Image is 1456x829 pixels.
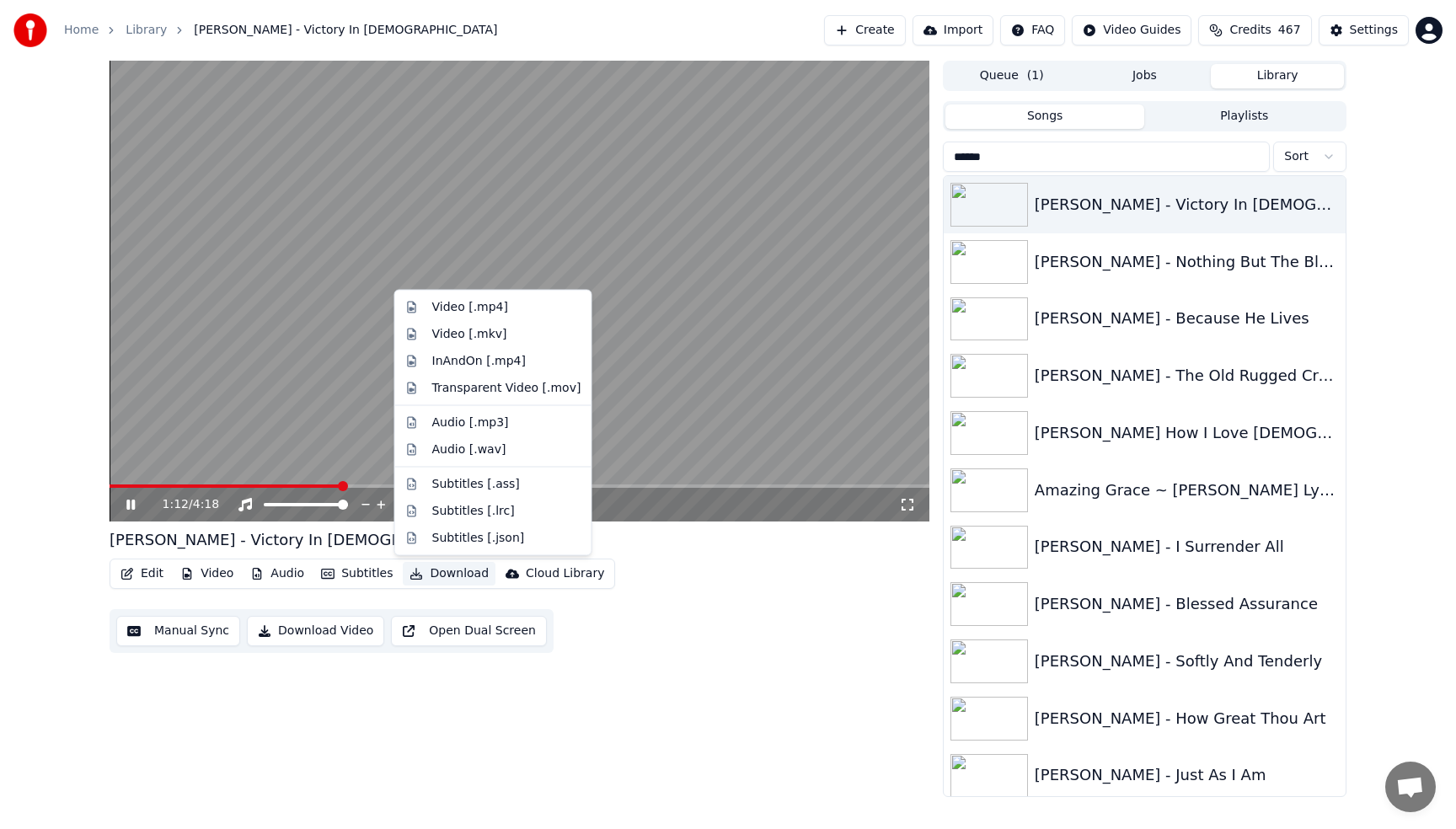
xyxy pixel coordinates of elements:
[1027,67,1044,84] span: ( 1 )
[1229,22,1271,39] span: Credits
[432,352,527,369] div: InAndOn [.mp4]
[824,15,906,45] button: Create
[126,22,167,39] a: Library
[1035,193,1339,217] div: [PERSON_NAME] - Victory In [DEMOGRAPHIC_DATA]
[913,15,993,45] button: Import
[432,475,520,492] div: Subtitles [.ass]
[1198,15,1311,45] button: Credits467
[193,496,219,513] span: 4:18
[174,562,240,586] button: Video
[1035,479,1339,502] div: Amazing Grace ~ [PERSON_NAME] Lyrics
[1035,592,1339,616] div: [PERSON_NAME] - Blessed Assurance
[1035,763,1339,787] div: [PERSON_NAME] - Just As I Am
[163,496,189,513] span: 1:12
[314,562,399,586] button: Subtitles
[432,502,515,519] div: Subtitles [.lrc]
[1278,22,1301,39] span: 467
[13,13,47,47] img: youka
[432,529,525,546] div: Subtitles [.json]
[163,496,203,513] div: /
[1035,650,1339,673] div: [PERSON_NAME] - Softly And Tenderly
[1035,307,1339,330] div: [PERSON_NAME] - Because He Lives
[64,22,498,39] nav: breadcrumb
[1035,250,1339,274] div: [PERSON_NAME] - Nothing But The Blood Of [DEMOGRAPHIC_DATA]
[1144,104,1344,129] button: Playlists
[194,22,497,39] span: [PERSON_NAME] - Victory In [DEMOGRAPHIC_DATA]
[110,528,500,552] div: [PERSON_NAME] - Victory In [DEMOGRAPHIC_DATA]
[432,414,509,431] div: Audio [.mp3]
[1079,64,1212,88] button: Jobs
[116,616,240,646] button: Manual Sync
[1072,15,1191,45] button: Video Guides
[1035,707,1339,730] div: [PERSON_NAME] - How Great Thou Art
[391,616,547,646] button: Open Dual Screen
[945,64,1079,88] button: Queue
[1319,15,1409,45] button: Settings
[244,562,311,586] button: Audio
[1284,148,1309,165] span: Sort
[1035,535,1339,559] div: [PERSON_NAME] - I Surrender All
[1385,762,1436,812] div: Open chat
[247,616,384,646] button: Download Video
[1035,364,1339,388] div: [PERSON_NAME] - The Old Rugged Cross
[526,565,604,582] div: Cloud Library
[1350,22,1398,39] div: Settings
[432,299,508,316] div: Video [.mp4]
[432,325,507,342] div: Video [.mkv]
[114,562,170,586] button: Edit
[403,562,495,586] button: Download
[64,22,99,39] a: Home
[432,379,581,396] div: Transparent Video [.mov]
[432,441,506,457] div: Audio [.wav]
[1211,64,1344,88] button: Library
[945,104,1145,129] button: Songs
[1000,15,1065,45] button: FAQ
[1035,421,1339,445] div: [PERSON_NAME] How I Love [DEMOGRAPHIC_DATA]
